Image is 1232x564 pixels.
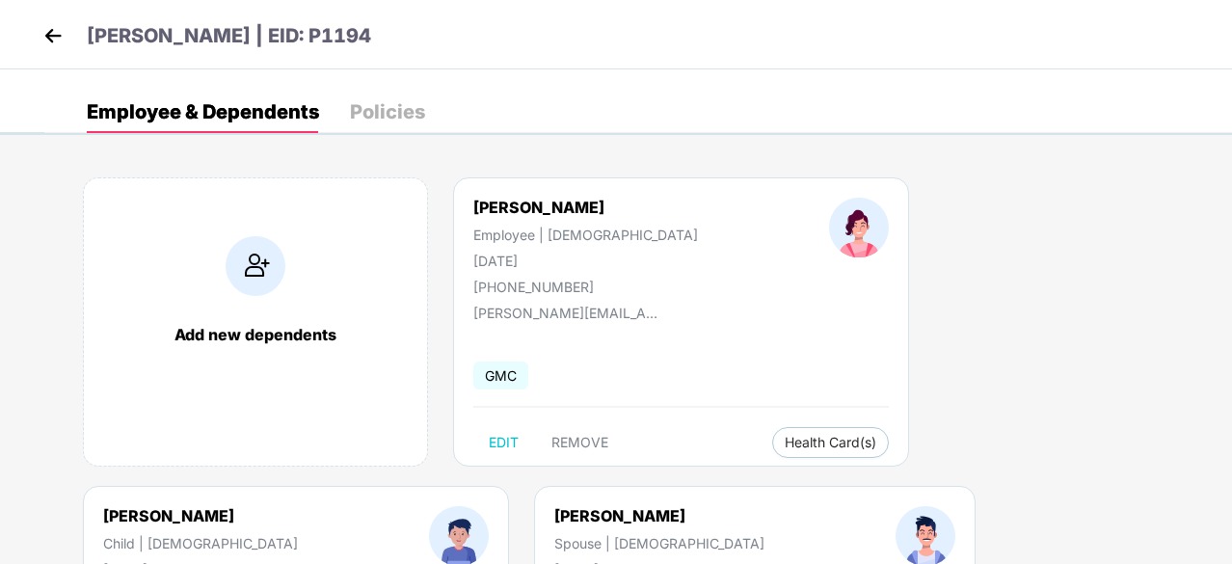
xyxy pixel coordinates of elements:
button: EDIT [473,427,534,458]
div: Employee | [DEMOGRAPHIC_DATA] [473,227,698,243]
div: Spouse | [DEMOGRAPHIC_DATA] [554,535,764,551]
button: Health Card(s) [772,427,889,458]
div: [DATE] [473,253,698,269]
div: Add new dependents [103,325,408,344]
div: Child | [DEMOGRAPHIC_DATA] [103,535,298,551]
span: Health Card(s) [785,438,876,447]
span: GMC [473,362,528,389]
button: REMOVE [536,427,624,458]
div: Employee & Dependents [87,102,319,121]
span: REMOVE [551,435,608,450]
div: Policies [350,102,425,121]
div: [PERSON_NAME] [103,506,298,525]
p: [PERSON_NAME] | EID: P1194 [87,21,371,51]
div: [PERSON_NAME] [473,198,698,217]
img: addIcon [226,236,285,296]
div: [PERSON_NAME][EMAIL_ADDRESS][PERSON_NAME][DOMAIN_NAME] [473,305,666,321]
span: EDIT [489,435,519,450]
div: [PHONE_NUMBER] [473,279,698,295]
img: back [39,21,67,50]
img: profileImage [829,198,889,257]
div: [PERSON_NAME] [554,506,764,525]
